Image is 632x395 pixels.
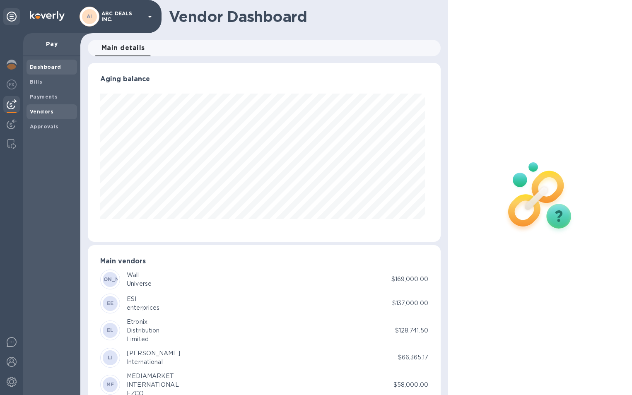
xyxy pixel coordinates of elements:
[101,11,143,22] p: ABC DEALS INC.
[391,275,428,284] p: $169,000.00
[30,94,58,100] b: Payments
[30,108,54,115] b: Vendors
[100,75,428,83] h3: Aging balance
[169,8,435,25] h1: Vendor Dashboard
[30,11,65,21] img: Logo
[87,13,92,19] b: AI
[127,295,159,303] div: ESI
[30,40,74,48] p: Pay
[392,299,428,308] p: $137,000.00
[107,327,114,333] b: EL
[100,258,428,265] h3: Main vendors
[127,318,160,326] div: Etronix
[395,326,428,335] p: $128,741.50
[30,64,61,70] b: Dashboard
[127,335,160,344] div: Limited
[127,349,180,358] div: [PERSON_NAME]
[107,300,114,306] b: EE
[127,358,180,366] div: International
[398,353,428,362] p: $66,365.17
[101,42,145,54] span: Main details
[127,271,152,279] div: Wall
[393,381,428,389] p: $58,000.00
[106,381,114,388] b: MF
[87,276,134,282] b: [PERSON_NAME]
[3,8,20,25] div: Unpin categories
[127,326,160,335] div: Distribution
[127,372,179,381] div: MEDIAMARKET
[127,279,152,288] div: Universe
[30,79,42,85] b: Bills
[127,381,179,389] div: INTERNATIONAL
[127,303,159,312] div: enterprices
[30,123,59,130] b: Approvals
[7,79,17,89] img: Foreign exchange
[108,354,113,361] b: LI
